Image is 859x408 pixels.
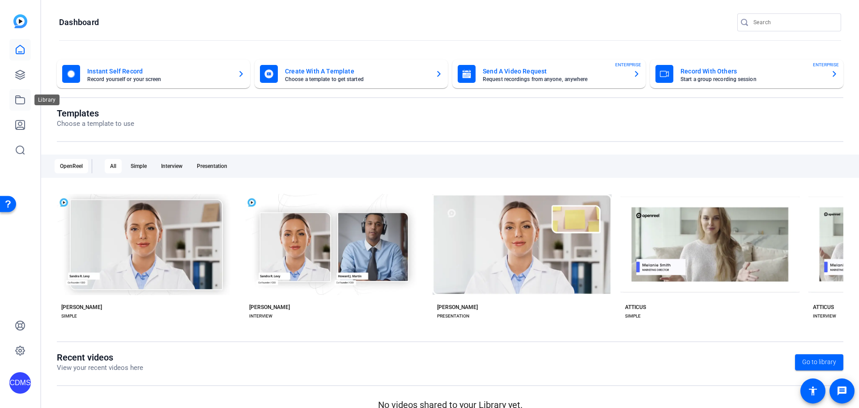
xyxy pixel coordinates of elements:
mat-card-title: Record With Others [680,66,824,77]
mat-card-subtitle: Request recordings from anyone, anywhere [483,77,626,82]
span: ENTERPRISE [615,61,641,68]
div: Presentation [191,159,233,173]
mat-icon: accessibility [808,386,818,396]
div: Interview [156,159,188,173]
mat-icon: message [837,386,847,396]
h1: Dashboard [59,17,99,28]
button: Create With A TemplateChoose a template to get started [255,60,448,88]
mat-card-title: Create With A Template [285,66,428,77]
mat-card-subtitle: Choose a template to get started [285,77,428,82]
img: blue-gradient.svg [13,14,27,28]
div: Simple [125,159,152,173]
div: ATTICUS [813,304,834,311]
mat-card-subtitle: Record yourself or your screen [87,77,230,82]
button: Record With OthersStart a group recording sessionENTERPRISE [650,60,843,88]
button: Send A Video RequestRequest recordings from anyone, anywhereENTERPRISE [452,60,646,88]
p: View your recent videos here [57,363,143,373]
mat-card-title: Instant Self Record [87,66,230,77]
h1: Templates [57,108,134,119]
button: Instant Self RecordRecord yourself or your screen [57,60,250,88]
div: INTERVIEW [813,313,836,320]
span: Go to library [802,357,836,367]
p: Choose a template to use [57,119,134,129]
div: Library [34,94,60,105]
div: All [105,159,122,173]
div: OpenReel [55,159,88,173]
mat-card-subtitle: Start a group recording session [680,77,824,82]
span: ENTERPRISE [813,61,839,68]
input: Search [753,17,834,28]
mat-card-title: Send A Video Request [483,66,626,77]
div: [PERSON_NAME] [249,304,290,311]
a: Go to library [795,354,843,370]
div: [PERSON_NAME] [437,304,478,311]
div: SIMPLE [625,313,641,320]
h1: Recent videos [57,352,143,363]
div: ATTICUS [625,304,646,311]
div: INTERVIEW [249,313,272,320]
div: [PERSON_NAME] [61,304,102,311]
div: SIMPLE [61,313,77,320]
div: CDMS [9,372,31,394]
div: PRESENTATION [437,313,469,320]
